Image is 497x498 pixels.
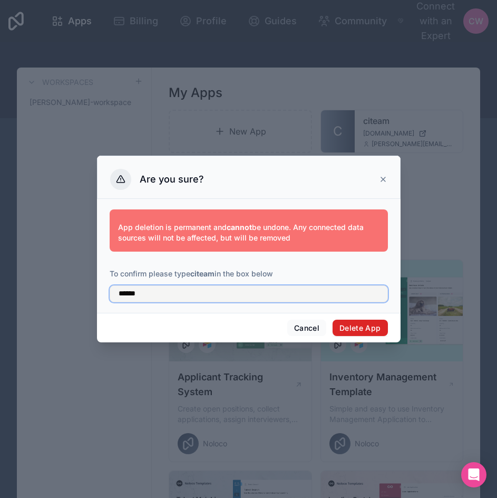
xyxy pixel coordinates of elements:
p: App deletion is permanent and be undone. Any connected data sources will not be affected, but wil... [118,222,379,243]
strong: cannot [227,223,252,232]
button: Cancel [287,320,326,337]
strong: citeam [190,269,215,278]
h3: Are you sure? [140,173,204,186]
div: Open Intercom Messenger [461,462,486,487]
button: Delete App [333,320,388,337]
p: To confirm please type in the box below [110,269,388,279]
